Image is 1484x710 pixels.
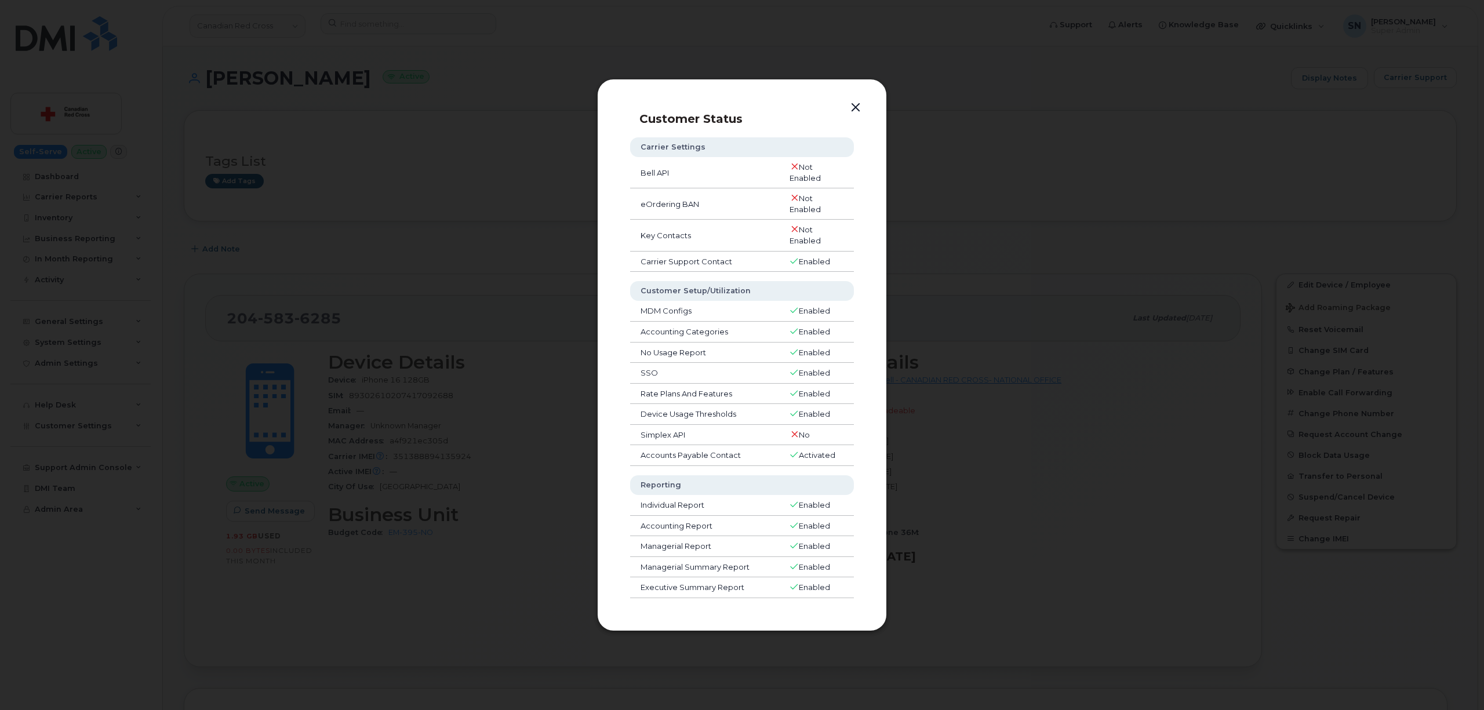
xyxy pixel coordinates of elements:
[630,475,854,495] th: Reporting
[790,194,821,214] span: Not Enabled
[790,162,821,183] span: Not Enabled
[630,577,779,598] td: Executive Summary Report
[799,257,830,266] span: Enabled
[639,112,865,126] p: Customer Status
[799,521,830,530] span: Enabled
[630,157,779,188] td: Bell API
[630,363,779,384] td: SSO
[630,557,779,578] td: Managerial Summary Report
[799,541,830,551] span: Enabled
[630,281,854,301] th: Customer Setup/Utilization
[799,389,830,398] span: Enabled
[799,327,830,336] span: Enabled
[799,348,830,357] span: Enabled
[630,425,779,446] td: Simplex API
[630,495,779,516] td: Individual Report
[799,306,830,315] span: Enabled
[799,368,830,377] span: Enabled
[630,301,779,322] td: MDM Configs
[630,252,779,272] td: Carrier Support Contact
[630,322,779,343] td: Accounting Categories
[630,220,779,251] td: Key Contacts
[630,404,779,425] td: Device Usage Thresholds
[790,225,821,245] span: Not Enabled
[799,562,830,571] span: Enabled
[630,384,779,405] td: Rate Plans And Features
[799,500,830,509] span: Enabled
[799,450,835,460] span: Activated
[799,582,830,592] span: Enabled
[630,445,779,466] td: Accounts Payable Contact
[630,343,779,363] td: No Usage Report
[630,137,854,157] th: Carrier Settings
[799,430,810,439] span: No
[630,516,779,537] td: Accounting Report
[799,409,830,418] span: Enabled
[630,188,779,220] td: eOrdering BAN
[630,536,779,557] td: Managerial Report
